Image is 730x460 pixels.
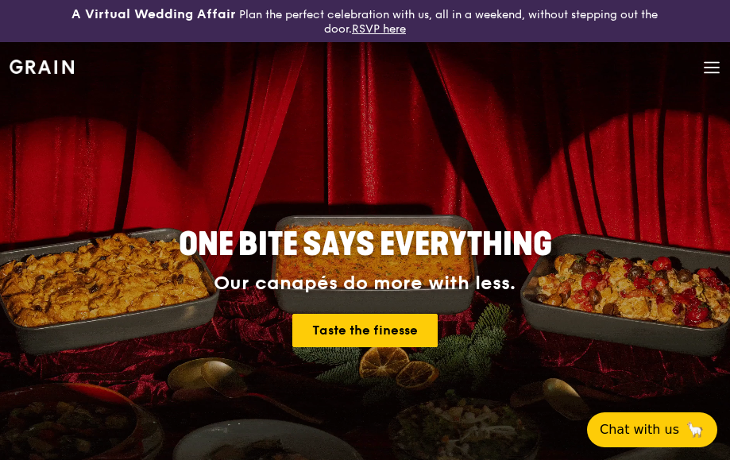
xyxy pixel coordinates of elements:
[587,412,717,447] button: Chat with us🦙
[88,273,642,295] div: Our canapés do more with less.
[600,420,679,439] span: Chat with us
[10,60,74,74] img: Grain
[71,6,236,22] h3: A Virtual Wedding Affair
[61,6,670,36] div: Plan the perfect celebration with us, all in a weekend, without stepping out the door.
[10,41,74,89] a: GrainGrain
[686,420,705,439] span: 🦙
[352,22,406,36] a: RSVP here
[292,314,438,347] a: Taste the finesse
[179,226,552,264] span: ONE BITE SAYS EVERYTHING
